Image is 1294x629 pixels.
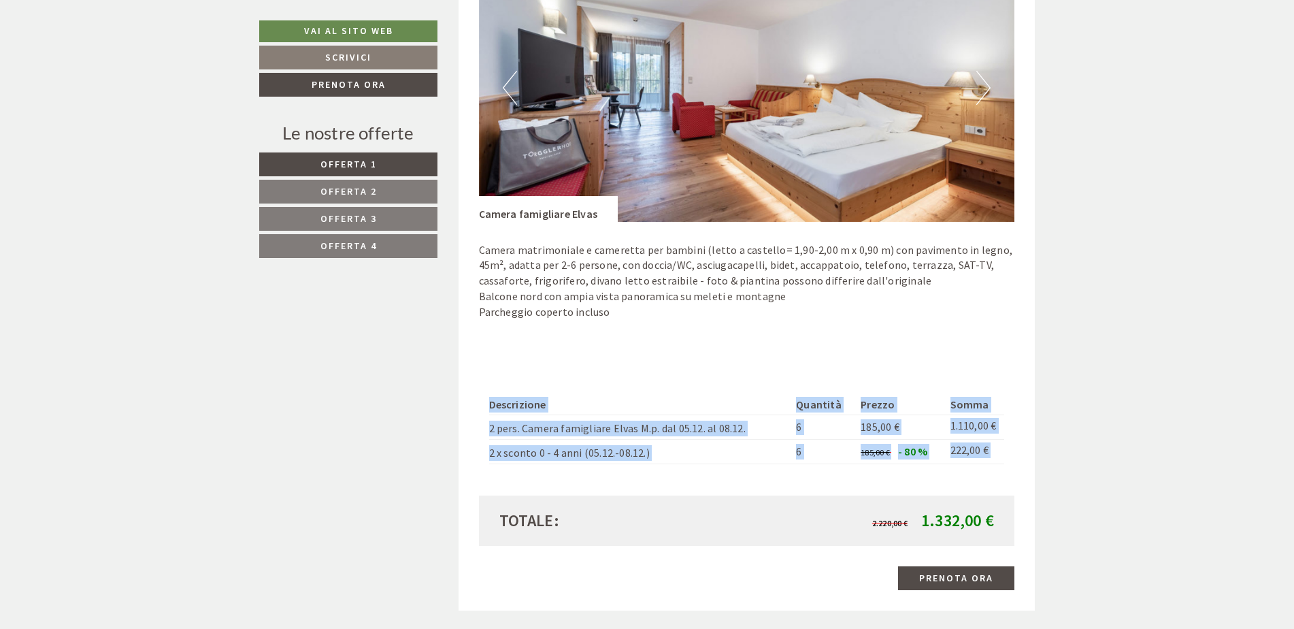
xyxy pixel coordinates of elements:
[479,242,1015,336] p: Camera matrimoniale e cameretta per bambini (letto a castello= 1,90-2,00 m x 0,90 m) con paviment...
[791,394,855,415] th: Quantità
[259,73,437,97] a: Prenota ora
[872,518,908,528] span: 2.220,00 €
[861,447,890,457] span: 185,00 €
[259,120,437,146] div: Le nostre offerte
[921,510,994,531] span: 1.332,00 €
[503,71,517,105] button: Previous
[320,158,377,170] span: Offerta 1
[320,240,377,252] span: Offerta 4
[259,46,437,69] a: Scrivici
[945,394,1005,415] th: Somma
[479,196,618,222] div: Camera famigliare Elvas
[331,40,515,51] div: Lei
[242,11,295,34] div: lunedì
[898,445,927,458] span: - 80 %
[489,415,791,440] td: 2 pers. Camera famigliare Elvas M.p. dal 05.12. al 08.12.
[320,185,377,197] span: Offerta 2
[320,212,377,225] span: Offerta 3
[489,394,791,415] th: Descrizione
[791,440,855,464] td: 6
[855,394,944,415] th: Prezzo
[791,415,855,440] td: 6
[259,20,437,42] a: Vai al sito web
[331,67,515,76] small: 14:53
[861,420,899,434] span: 185,00 €
[467,359,536,383] button: Invia
[489,440,791,464] td: 2 x sconto 0 - 4 anni (05.12.-08.12.)
[489,509,747,532] div: Totale:
[898,566,1014,590] a: Prenota ora
[976,71,991,105] button: Next
[945,440,1005,464] td: 222,00 €
[945,415,1005,440] td: 1.110,00 €
[324,37,525,79] div: Buon giorno, come possiamo aiutarla?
